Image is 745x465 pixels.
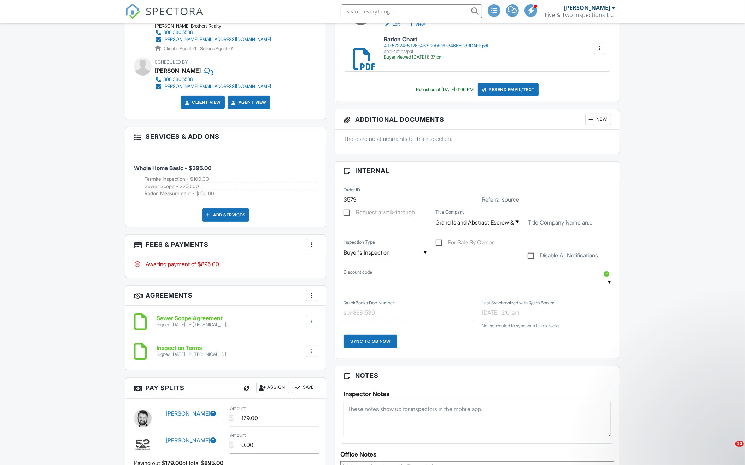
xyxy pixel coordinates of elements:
h3: Notes [335,366,620,385]
div: Add Services [202,208,249,222]
label: For Sale By Owner [436,239,494,248]
div: New [585,114,611,125]
input: Search everything... [341,4,482,18]
img: 08.jpg [134,410,152,427]
h3: Pay Splits [125,378,326,399]
iframe: Intercom live chat [721,441,738,458]
li: Add on: Sewer Scope [145,183,317,190]
span: Seller's Agent - [200,46,233,51]
label: Title Company Name and Point of Contact (If not listed above) [528,219,592,226]
a: Sewer Scope Agreement Signed [DATE] (IP [TECHNICAL_ID]) [157,315,228,328]
div: Resend Email/Text [478,83,539,96]
label: Disable All Notifications [528,252,598,261]
div: $ [229,439,234,451]
label: Inspection Type [344,239,375,245]
a: Radon Chart 49E57324-5926-4B3C-AAC6-34665C8BDAFE.pdf application/pdf Buyer viewed [DATE] 8:37 pm [384,36,488,60]
label: Last Synchronized with QuickBooks: [482,300,555,306]
h3: Additional Documents [335,109,620,130]
div: [PERSON_NAME] [155,65,201,76]
a: [PERSON_NAME][EMAIL_ADDRESS][DOMAIN_NAME] [155,83,271,90]
a: [PERSON_NAME][EMAIL_ADDRESS][DOMAIN_NAME] [155,36,271,43]
h3: Internal [335,162,620,180]
li: Add on: Termite Inspection [145,175,317,183]
div: Signed [DATE] (IP [TECHNICAL_ID]) [157,322,228,328]
div: [PERSON_NAME] Brothers Realty [155,23,277,29]
span: 10 [735,441,744,447]
div: Assign [256,382,289,393]
strong: 7 [230,46,233,51]
div: $ [229,412,234,424]
span: Client's Agent - [164,46,197,51]
strong: 1 [194,46,196,51]
span: Scheduled By [155,59,188,65]
div: 49E57324-5926-4B3C-AAC6-34665C8BDAFE.pdf [384,43,488,49]
div: Office Notes [340,451,614,458]
label: Order ID [344,187,360,193]
h6: Radon Chart [384,36,488,43]
img: 5and2logo.png [134,436,152,454]
div: [PERSON_NAME] [564,4,610,11]
p: There are no attachments to this inspection. [344,135,611,143]
div: [PERSON_NAME][EMAIL_ADDRESS][DOMAIN_NAME] [163,37,271,42]
input: Title Company Name and Point of Contact (If not listed above) [528,214,611,231]
h6: Sewer Scope Agreement [157,315,228,322]
span: SPECTORA [146,4,204,18]
li: Service: Whole Home Basic [134,151,317,203]
div: Awaiting payment of $895.00. [134,260,317,268]
a: Edit [384,21,400,28]
a: Client View [183,99,221,106]
div: [PERSON_NAME][EMAIL_ADDRESS][DOMAIN_NAME] [163,84,271,89]
h3: Fees & Payments [125,235,326,255]
div: Signed [DATE] (IP [TECHNICAL_ID]) [157,352,228,357]
h3: Services & Add ons [125,127,326,146]
div: Five & Two Inspections LLC [545,11,615,18]
a: Agent View [230,99,266,106]
label: Title Company [436,209,465,215]
li: Add on: Radon Measurement [145,190,317,197]
h5: Inspector Notes [344,391,611,398]
label: Amount [230,405,246,412]
label: Referral source [482,196,520,203]
div: Sync to QB Now [344,335,397,348]
img: The Best Home Inspection Software - Spectora [125,4,141,19]
iframe: Intercom notifications message [604,393,745,446]
h3: Agreements [125,286,326,306]
a: SPECTORA [125,10,204,24]
a: 308.380.5538 [155,29,271,36]
a: View [407,21,425,28]
label: Amount [230,432,246,439]
div: Published at [DATE] 6:06 PM [416,87,474,93]
a: Inspection Terms Signed [DATE] (IP [TECHNICAL_ID]) [157,345,228,357]
div: 308.380.5538 [163,30,193,35]
a: [PERSON_NAME] [166,437,216,444]
div: application/pdf [384,49,488,54]
label: QuickBooks Doc Number [344,300,394,306]
span: Not scheduled to sync with QuickBooks [482,323,560,328]
div: Buyer viewed [DATE] 8:37 pm [384,54,488,60]
button: Save [292,382,317,393]
span: Whole Home Basic - $395.00 [134,165,211,172]
div: 308.380.5538 [163,77,193,82]
a: 308.380.5538 [155,76,271,83]
label: Request a walk-through [344,209,415,218]
a: [PERSON_NAME] [166,410,216,417]
label: Discount code [344,269,372,275]
h6: Inspection Terms [157,345,228,351]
